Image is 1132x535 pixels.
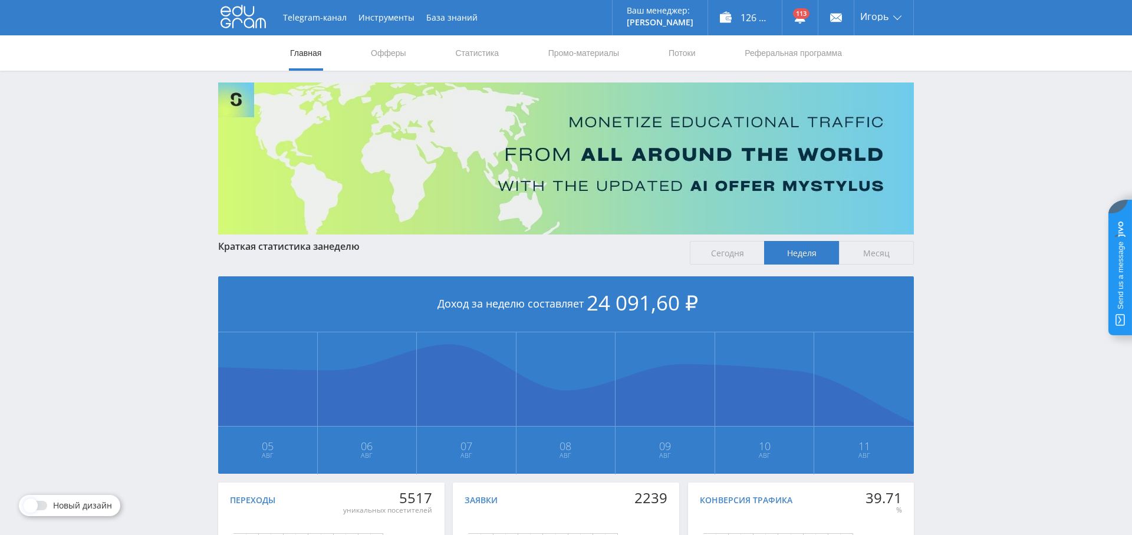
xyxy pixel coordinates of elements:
[218,241,678,252] div: Краткая статистика за
[634,490,667,506] div: 2239
[866,490,902,506] div: 39.71
[370,35,407,71] a: Офферы
[716,451,814,460] span: Авг
[417,441,515,451] span: 07
[517,441,615,451] span: 08
[465,496,498,505] div: Заявки
[417,451,515,460] span: Авг
[616,451,714,460] span: Авг
[866,506,902,515] div: %
[323,240,360,253] span: неделю
[743,35,843,71] a: Реферальная программа
[53,501,112,510] span: Новый дизайн
[716,441,814,451] span: 10
[627,6,693,15] p: Ваш менеджер:
[219,451,317,460] span: Авг
[547,35,620,71] a: Промо-материалы
[667,35,697,71] a: Потоки
[627,18,693,27] p: [PERSON_NAME]
[616,441,714,451] span: 09
[343,490,432,506] div: 5517
[219,441,317,451] span: 05
[839,241,914,265] span: Месяц
[700,496,792,505] div: Конверсия трафика
[690,241,765,265] span: Сегодня
[289,35,323,71] a: Главная
[815,441,913,451] span: 11
[318,451,416,460] span: Авг
[587,289,698,316] span: 24 091,60 ₽
[218,82,914,235] img: Banner
[230,496,275,505] div: Переходы
[218,276,914,332] div: Доход за неделю составляет
[860,12,889,21] span: Игорь
[454,35,500,71] a: Статистика
[318,441,416,451] span: 06
[343,506,432,515] div: уникальных посетителей
[815,451,913,460] span: Авг
[517,451,615,460] span: Авг
[764,241,839,265] span: Неделя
